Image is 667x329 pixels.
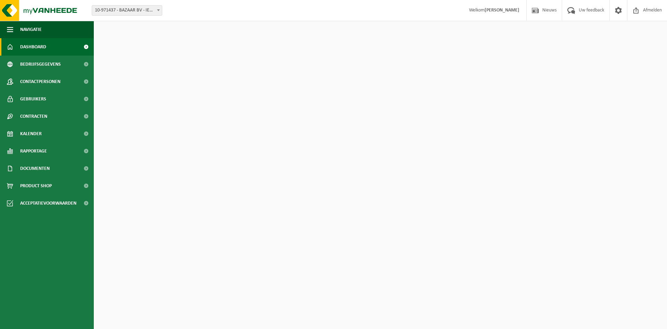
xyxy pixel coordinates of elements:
span: Contracten [20,108,47,125]
span: Documenten [20,160,50,177]
span: Bedrijfsgegevens [20,56,61,73]
span: Kalender [20,125,42,142]
span: Gebruikers [20,90,46,108]
span: 10-971437 - BAZAAR BV - IEPER [92,6,162,15]
span: Dashboard [20,38,46,56]
strong: [PERSON_NAME] [485,8,519,13]
span: Product Shop [20,177,52,195]
span: Contactpersonen [20,73,60,90]
span: Rapportage [20,142,47,160]
span: 10-971437 - BAZAAR BV - IEPER [92,5,162,16]
span: Acceptatievoorwaarden [20,195,76,212]
span: Navigatie [20,21,42,38]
